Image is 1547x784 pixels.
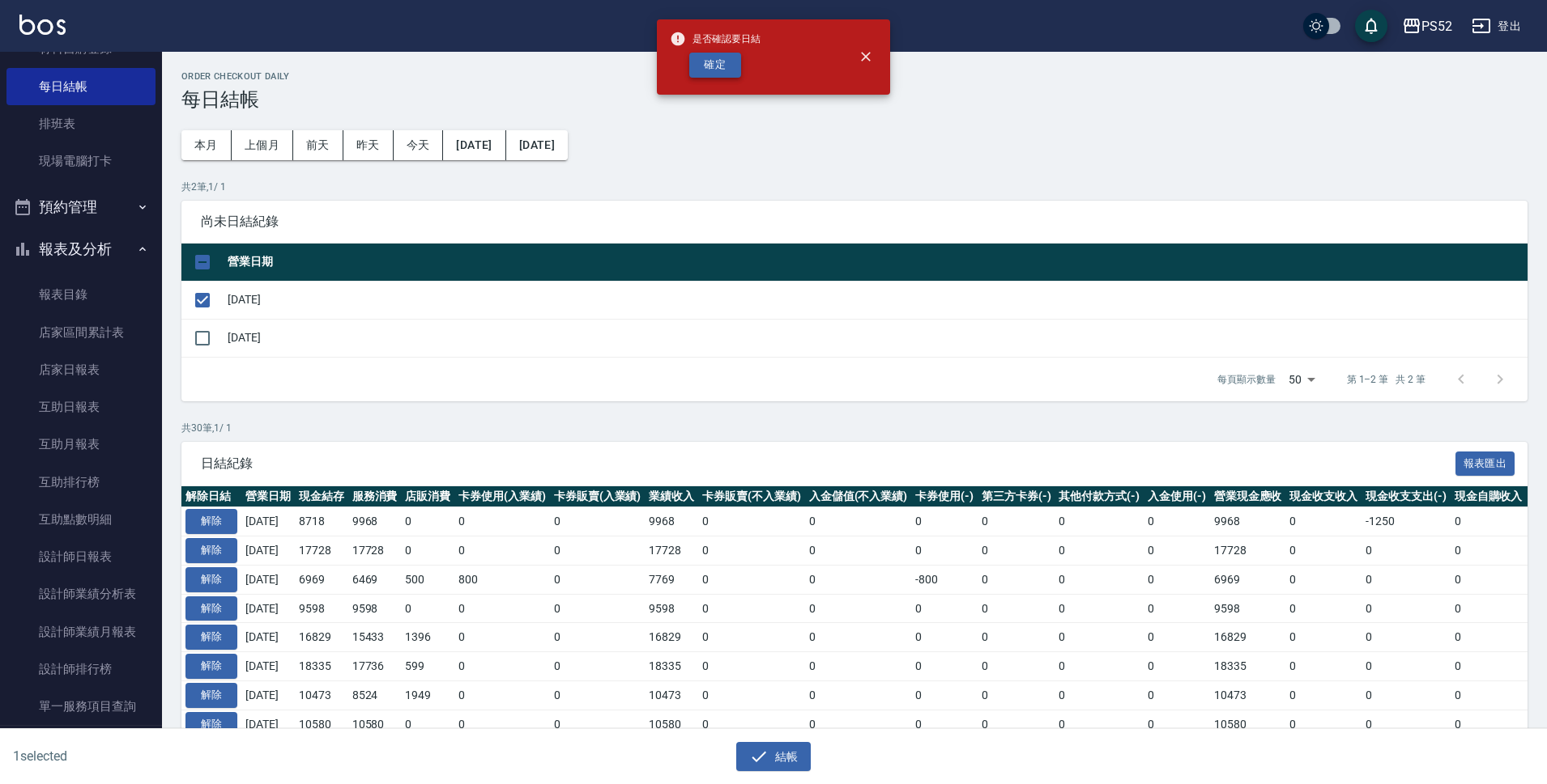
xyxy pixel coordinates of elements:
td: 7769 [645,565,698,594]
button: 登出 [1465,11,1528,41]
button: 解除 [185,538,237,563]
a: 設計師業績分析表 [6,575,156,612]
td: 0 [401,710,454,739]
th: 卡券使用(-) [911,486,978,507]
td: 0 [550,594,646,623]
button: 昨天 [343,130,394,160]
td: 0 [805,565,912,594]
a: 互助月報表 [6,426,156,463]
th: 營業日期 [224,244,1528,282]
a: 每日結帳 [6,68,156,105]
td: 0 [1451,680,1527,710]
th: 入金使用(-) [1144,486,1210,507]
td: 0 [1285,594,1362,623]
td: [DATE] [241,710,295,739]
td: 0 [1451,623,1527,652]
td: 8718 [295,507,348,536]
td: 0 [1055,710,1144,739]
td: 17728 [645,536,698,566]
td: 1949 [401,680,454,710]
p: 共 30 筆, 1 / 1 [181,421,1528,435]
td: 0 [1451,594,1527,623]
th: 第三方卡券(-) [978,486,1055,507]
th: 現金收支支出(-) [1362,486,1451,507]
td: 0 [1144,507,1210,536]
td: 0 [1362,680,1451,710]
td: 15433 [348,623,402,652]
p: 每頁顯示數量 [1217,372,1276,387]
a: 報表匯出 [1455,455,1515,470]
td: 9968 [348,507,402,536]
td: 9968 [1210,507,1286,536]
button: 解除 [185,625,237,650]
td: 0 [1144,652,1210,681]
td: 599 [401,652,454,681]
td: 0 [1451,536,1527,566]
th: 卡券販賣(入業績) [550,486,646,507]
td: 0 [1055,623,1144,652]
td: 0 [1362,594,1451,623]
td: 0 [454,710,550,739]
td: 0 [550,565,646,594]
span: 是否確認要日結 [670,31,761,47]
td: 0 [978,680,1055,710]
td: 0 [401,536,454,566]
th: 店販消費 [401,486,454,507]
td: 0 [805,652,912,681]
td: 0 [1451,652,1527,681]
td: 0 [1144,565,1210,594]
td: 0 [1285,680,1362,710]
td: 0 [698,680,805,710]
td: 0 [911,536,978,566]
td: 0 [550,623,646,652]
td: 9968 [645,507,698,536]
td: 0 [1285,710,1362,739]
td: 0 [454,652,550,681]
button: 解除 [185,509,237,534]
td: 8524 [348,680,402,710]
td: 0 [805,680,912,710]
td: [DATE] [241,680,295,710]
a: 排班表 [6,105,156,142]
p: 共 2 筆, 1 / 1 [181,180,1528,194]
td: 0 [1055,565,1144,594]
h3: 每日結帳 [181,88,1528,111]
td: 9598 [348,594,402,623]
td: 0 [1144,710,1210,739]
button: close [848,39,884,74]
th: 現金收支收入 [1285,486,1362,507]
td: 0 [1055,680,1144,710]
td: 10473 [1210,680,1286,710]
button: PS52 [1396,10,1459,43]
td: 18335 [1210,652,1286,681]
td: [DATE] [241,594,295,623]
a: 店家日報表 [6,351,156,388]
a: 單一服務項目查詢 [6,688,156,725]
td: 0 [1362,565,1451,594]
th: 營業現金應收 [1210,486,1286,507]
a: 互助排行榜 [6,464,156,501]
td: 0 [454,623,550,652]
td: [DATE] [224,281,1528,319]
td: 0 [698,623,805,652]
td: 18335 [295,652,348,681]
td: 0 [454,536,550,566]
td: [DATE] [241,536,295,566]
td: 0 [1055,594,1144,623]
h6: 1 selected [13,746,384,766]
button: 本月 [181,130,232,160]
button: 報表及分析 [6,228,156,270]
td: 9598 [295,594,348,623]
td: 0 [805,536,912,566]
a: 設計師業績月報表 [6,613,156,651]
td: 0 [1285,623,1362,652]
button: 結帳 [736,742,812,772]
a: 現場電腦打卡 [6,142,156,180]
td: 17728 [348,536,402,566]
td: [DATE] [241,565,295,594]
td: 500 [401,565,454,594]
th: 現金結存 [295,486,348,507]
td: [DATE] [224,319,1528,357]
div: 50 [1282,358,1321,401]
td: 0 [454,594,550,623]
